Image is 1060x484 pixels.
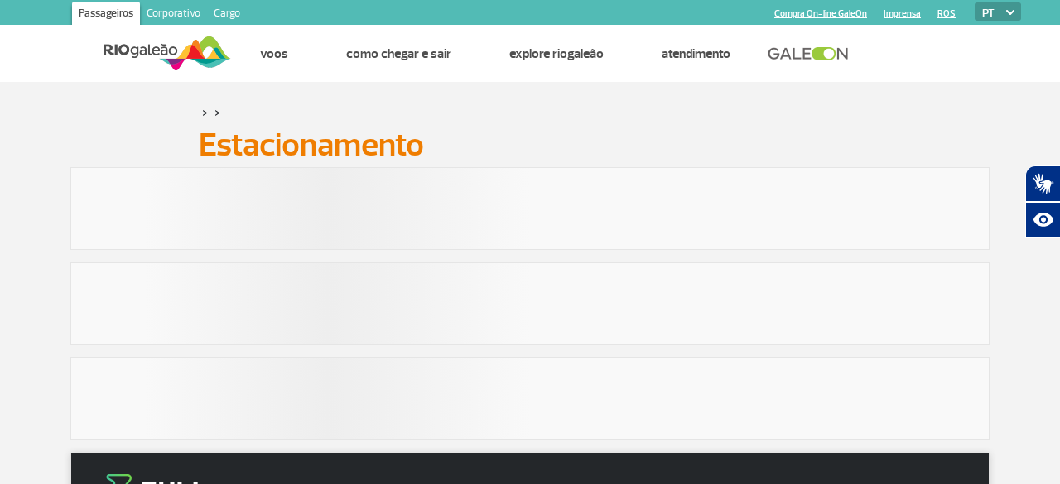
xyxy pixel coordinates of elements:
a: Atendimento [662,46,730,62]
a: Explore RIOgaleão [509,46,604,62]
a: Passageiros [72,2,140,28]
h1: Estacionamento [199,131,861,159]
a: > [202,103,208,122]
a: RQS [937,8,956,19]
a: Compra On-line GaleOn [774,8,867,19]
button: Abrir tradutor de língua de sinais. [1025,165,1060,202]
a: Imprensa [884,8,921,19]
a: Cargo [207,2,247,28]
a: Como chegar e sair [346,46,451,62]
a: Corporativo [140,2,207,28]
button: Abrir recursos assistivos. [1025,202,1060,238]
div: Plugin de acessibilidade da Hand Talk. [1025,165,1060,238]
a: > [214,103,220,122]
a: Voos [260,46,288,62]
